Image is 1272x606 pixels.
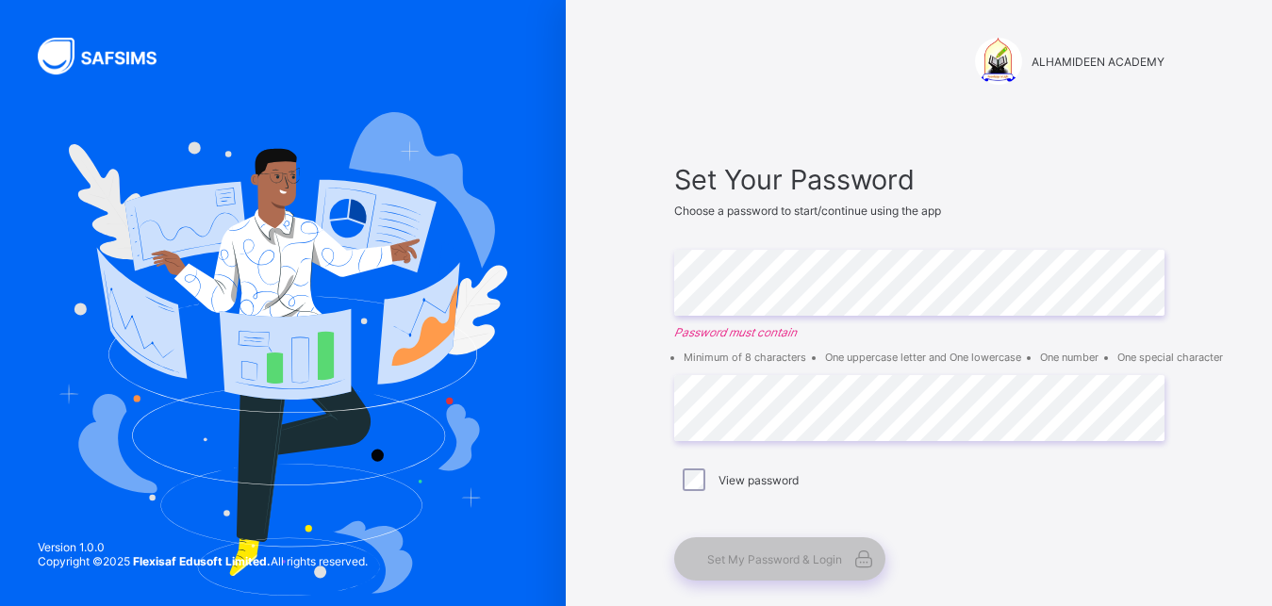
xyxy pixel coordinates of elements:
[58,112,507,595] img: Hero Image
[825,351,1021,364] li: One uppercase letter and One lowercase
[38,554,368,568] span: Copyright © 2025 All rights reserved.
[707,552,842,566] span: Set My Password & Login
[674,325,1165,339] em: Password must contain
[1032,55,1165,69] span: ALHAMIDEEN ACADEMY
[38,38,179,74] img: SAFSIMS Logo
[674,204,941,218] span: Choose a password to start/continue using the app
[674,163,1165,196] span: Set Your Password
[975,38,1022,85] img: ALHAMIDEEN ACADEMY
[1117,351,1223,364] li: One special character
[684,351,806,364] li: Minimum of 8 characters
[133,554,271,568] strong: Flexisaf Edusoft Limited.
[1040,351,1099,364] li: One number
[719,473,799,487] label: View password
[38,540,368,554] span: Version 1.0.0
